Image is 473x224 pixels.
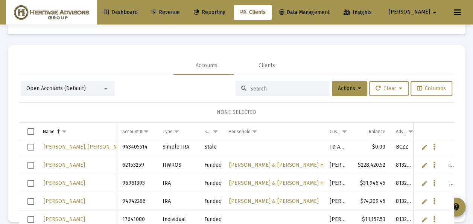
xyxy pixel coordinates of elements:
span: Show filter options for column 'Name' [61,129,67,134]
td: IRA [157,174,199,192]
td: Column Account # [117,123,157,141]
td: BCZZ [390,138,418,156]
td: 943405514 [117,138,157,156]
span: Show filter options for column 'Advisor Code' [408,129,413,134]
a: Edit [421,198,428,205]
span: Show filter options for column 'Account #' [143,129,149,134]
a: Edit [421,216,428,223]
button: [PERSON_NAME] [380,5,448,20]
td: [PERSON_NAME] [324,174,352,192]
span: [PERSON_NAME] [44,198,85,204]
span: [PERSON_NAME] [389,9,430,15]
td: $31,946.45 [352,174,390,192]
span: Revenue [152,9,180,15]
td: Column Household [223,123,324,141]
a: [PERSON_NAME] [43,196,86,207]
span: Open Accounts (Default) [26,85,86,92]
td: 96961393 [117,174,157,192]
div: Stale [204,143,217,151]
div: Custodian [329,129,340,135]
a: Insights [338,5,378,20]
td: $228,420.52 [352,156,390,174]
img: Dashboard [12,5,91,20]
a: Clients [234,5,272,20]
a: [PERSON_NAME] & [PERSON_NAME] [228,196,319,207]
span: Columns [417,85,446,92]
td: 94942286 [117,192,157,210]
span: Data Management [280,9,330,15]
span: [PERSON_NAME] & [PERSON_NAME] Household [229,180,346,186]
a: [PERSON_NAME] & [PERSON_NAME] Household [228,178,347,189]
td: Column Name [38,123,117,141]
span: Actions [338,85,361,92]
td: 8132358, BCZZ [390,174,418,192]
div: Household [228,129,250,135]
td: Schwab [324,156,352,174]
td: TD Ameritrade [324,138,352,156]
td: Simple IRA [157,138,199,156]
td: $0.00 [352,138,390,156]
div: Select row [27,216,34,223]
a: [PERSON_NAME] [43,160,86,170]
td: JTWROS [157,156,199,174]
td: Column Custodian [324,123,352,141]
div: Status [204,129,211,135]
a: Dashboard [98,5,144,20]
div: Funded [204,180,217,187]
span: Reporting [194,9,226,15]
a: Reporting [188,5,232,20]
mat-icon: arrow_drop_down [430,5,439,20]
span: [PERSON_NAME] & [PERSON_NAME] Household [229,162,346,168]
button: Columns [411,81,452,96]
td: 8132358, BCZZ [390,156,418,174]
span: [PERSON_NAME] [44,180,85,186]
div: Select row [27,144,34,150]
div: Clients [259,62,275,69]
span: Insights [344,9,372,15]
td: Column Type [157,123,199,141]
div: Type [163,129,173,135]
button: Actions [332,81,367,96]
td: 8132358, BCZZ [390,192,418,210]
div: Advisor Code [395,129,406,135]
div: Funded [204,161,217,169]
span: Show filter options for column 'Household' [251,129,257,134]
span: [PERSON_NAME] [44,216,85,222]
div: Account # [122,129,142,135]
div: Funded [204,216,217,223]
div: Select row [27,198,34,205]
td: Column Advisor Code [390,123,418,141]
span: Dashboard [104,9,138,15]
div: Select all [27,128,34,135]
a: Data Management [274,5,336,20]
span: [PERSON_NAME], [PERSON_NAME] [44,144,129,150]
span: Show filter options for column 'Custodian' [341,129,347,134]
td: 62153259 [117,156,157,174]
span: [PERSON_NAME] & [PERSON_NAME] [229,198,318,204]
td: Column Status [199,123,223,141]
div: Name [43,129,55,135]
td: $74,209.45 [352,192,390,210]
a: Edit [421,180,428,187]
div: Balance [368,129,385,135]
mat-icon: contact_support [452,203,461,212]
a: [PERSON_NAME] & [PERSON_NAME] Household [228,160,347,170]
div: Select row [27,162,34,169]
span: Show filter options for column 'Type' [174,129,179,134]
span: Clear [376,85,402,92]
button: Clear [369,81,409,96]
a: [PERSON_NAME], [PERSON_NAME] [43,141,130,152]
input: Search [250,86,324,92]
span: Show filter options for column 'Status' [212,129,218,134]
div: NONE SELECTED [25,109,448,116]
span: [PERSON_NAME] [44,162,85,168]
td: Column Balance [352,123,390,141]
div: Accounts [196,62,217,69]
td: [PERSON_NAME] [324,192,352,210]
a: Edit [421,144,428,150]
a: Edit [421,162,428,169]
div: Funded [204,198,217,205]
a: [PERSON_NAME] [43,178,86,189]
td: IRA [157,192,199,210]
span: Clients [240,9,266,15]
